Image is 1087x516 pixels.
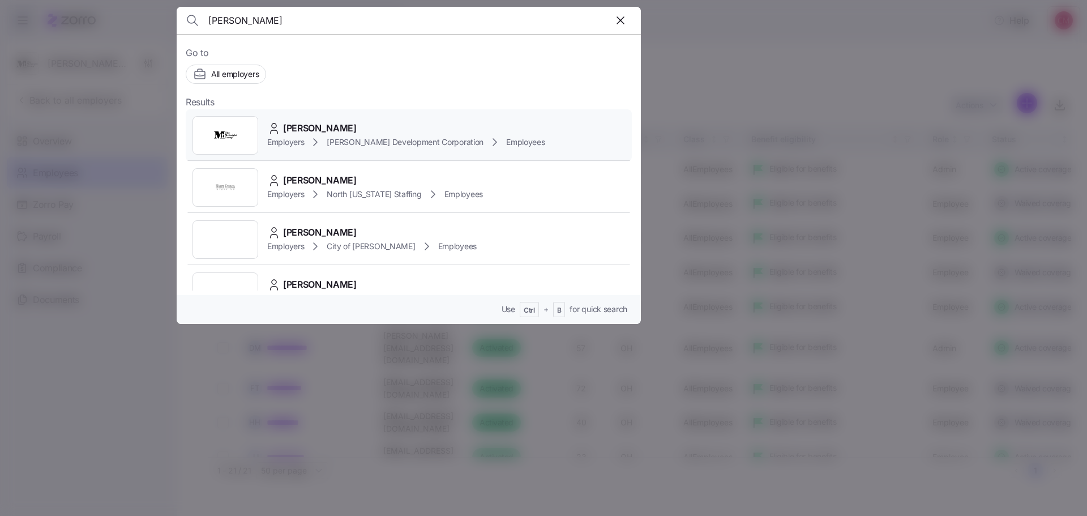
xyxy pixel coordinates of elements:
[327,189,421,200] span: North [US_STATE] Staffing
[524,306,535,315] span: Ctrl
[327,241,415,252] span: City of [PERSON_NAME]
[283,225,357,240] span: [PERSON_NAME]
[186,65,266,84] button: All employers
[444,189,483,200] span: Employees
[186,95,215,109] span: Results
[267,241,304,252] span: Employers
[283,278,357,292] span: [PERSON_NAME]
[267,137,304,148] span: Employers
[211,69,259,80] span: All employers
[438,241,477,252] span: Employees
[214,124,237,147] img: Employer logo
[506,137,545,148] span: Employees
[502,304,515,315] span: Use
[570,304,627,315] span: for quick search
[214,176,237,199] img: Employer logo
[557,306,562,315] span: B
[283,173,357,187] span: [PERSON_NAME]
[186,46,632,60] span: Go to
[327,137,483,148] span: [PERSON_NAME] Development Corporation
[267,189,304,200] span: Employers
[543,304,549,315] span: +
[283,121,357,135] span: [PERSON_NAME]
